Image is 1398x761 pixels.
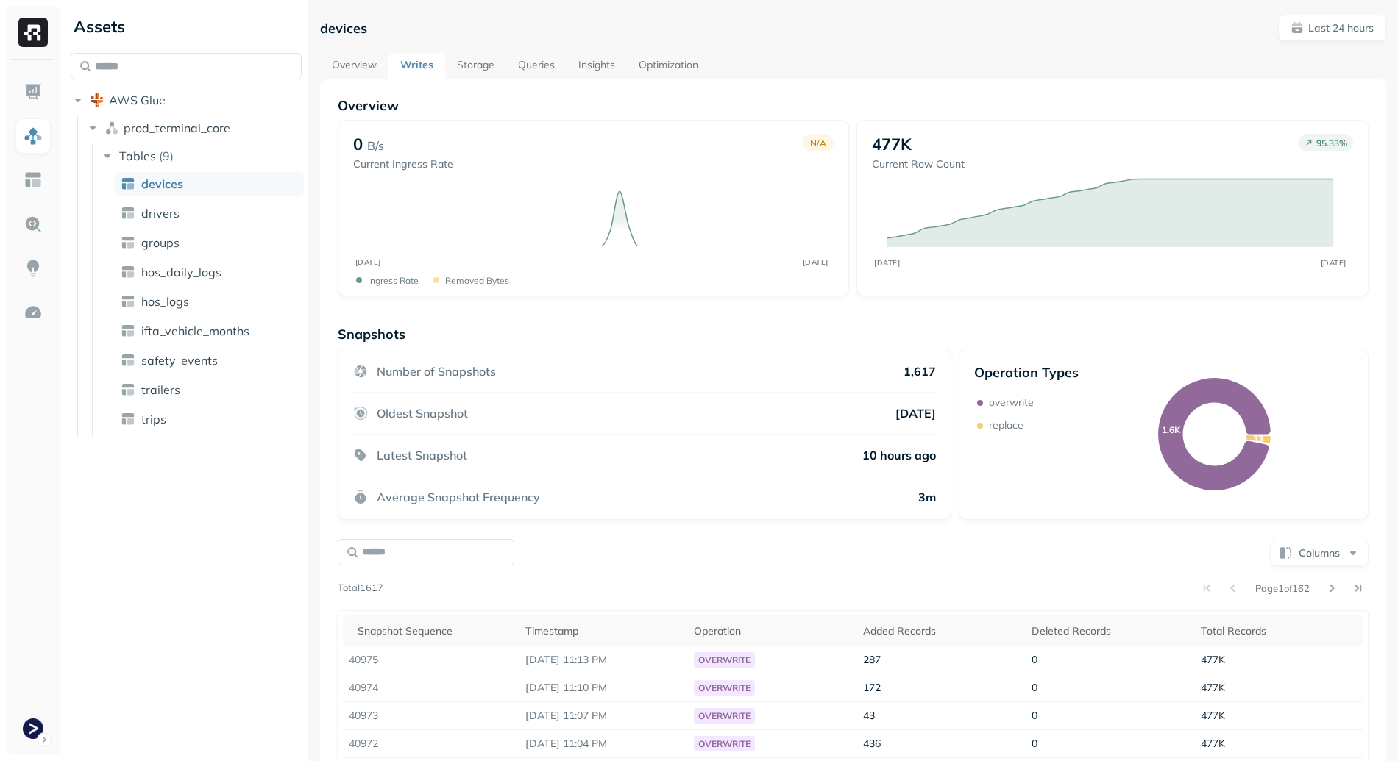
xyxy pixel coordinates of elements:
[18,18,48,47] img: Ryft
[24,303,43,322] img: Optimization
[119,149,156,163] span: Tables
[863,709,875,722] span: 43
[1201,681,1225,694] span: 477K
[338,581,383,596] p: Total 1617
[918,490,936,504] p: 3m
[71,88,302,112] button: AWS Glue
[343,702,519,730] td: 40973
[100,144,303,168] button: Tables(9)
[115,172,304,196] a: devices
[1201,624,1358,638] div: Total Records
[141,324,249,338] span: ifta_vehicle_months
[71,15,302,38] div: Assets
[115,201,304,225] a: drivers
[121,412,135,426] img: table
[367,137,384,154] p: B/s
[115,290,304,313] a: hos_logs
[1308,21,1374,35] p: Last 24 hours
[121,265,135,279] img: table
[358,624,514,638] div: Snapshot Sequence
[525,624,682,638] div: Timestamp
[141,206,180,221] span: drivers
[141,294,189,309] span: hos_logs
[24,82,43,101] img: Dashboard
[24,215,43,234] img: Query Explorer
[353,157,453,171] p: Current Ingress Rate
[115,260,304,284] a: hos_daily_logs
[121,206,135,221] img: table
[694,652,755,668] div: overwrite
[1278,15,1386,41] button: Last 24 hours
[141,265,221,279] span: hos_daily_logs
[872,134,912,154] p: 477K
[141,176,183,191] span: devices
[121,176,135,191] img: table
[1201,709,1225,722] span: 477K
[694,624,851,638] div: Operation
[1253,433,1263,444] text: 33
[863,624,1020,638] div: Added Records
[525,709,682,723] p: Aug 20, 2025 11:07 PM
[627,53,710,79] a: Optimization
[1255,582,1310,595] p: Page 1 of 162
[115,378,304,401] a: trailers
[115,231,304,254] a: groups
[1270,540,1369,566] button: Columns
[115,407,304,431] a: trips
[338,97,1369,114] p: Overview
[445,275,509,286] p: Removed bytes
[388,53,445,79] a: Writes
[863,653,881,666] span: 287
[694,708,755,724] div: overwrite
[355,257,380,267] tspan: [DATE]
[1162,424,1181,435] text: 1.6K
[343,646,519,674] td: 40975
[141,382,180,397] span: trailers
[90,93,104,107] img: root
[121,324,135,338] img: table
[141,353,218,368] span: safety_events
[1032,624,1188,638] div: Deleted Records
[377,364,496,379] p: Number of Snapshots
[338,326,405,343] p: Snapshots
[1201,653,1225,666] span: 477K
[989,396,1034,410] p: overwrite
[343,674,519,702] td: 40974
[567,53,627,79] a: Insights
[115,349,304,372] a: safety_events
[862,448,936,462] p: 10 hours ago
[525,681,682,695] p: Aug 20, 2025 11:10 PM
[23,718,43,739] img: Terminal
[115,319,304,343] a: ifta_vehicle_months
[525,737,682,751] p: Aug 20, 2025 11:04 PM
[1201,737,1225,750] span: 477K
[377,490,540,504] p: Average Snapshot Frequency
[875,258,901,267] tspan: [DATE]
[1032,737,1037,750] span: 0
[863,681,881,694] span: 172
[121,382,135,397] img: table
[895,406,936,421] p: [DATE]
[24,126,43,146] img: Assets
[1316,137,1347,149] p: 95.33 %
[863,737,881,750] span: 436
[872,157,965,171] p: Current Row Count
[121,353,135,368] img: table
[320,20,367,37] p: devices
[377,406,468,421] p: Oldest Snapshot
[810,137,826,149] p: N/A
[24,171,43,190] img: Asset Explorer
[141,412,166,426] span: trips
[368,275,419,286] p: Ingress Rate
[974,364,1079,381] p: Operation Types
[353,134,363,154] p: 0
[445,53,506,79] a: Storage
[989,418,1023,432] p: replace
[141,235,180,250] span: groups
[1032,653,1037,666] span: 0
[525,653,682,667] p: Aug 20, 2025 11:13 PM
[121,235,135,250] img: table
[1321,258,1346,267] tspan: [DATE]
[109,93,166,107] span: AWS Glue
[24,259,43,278] img: Insights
